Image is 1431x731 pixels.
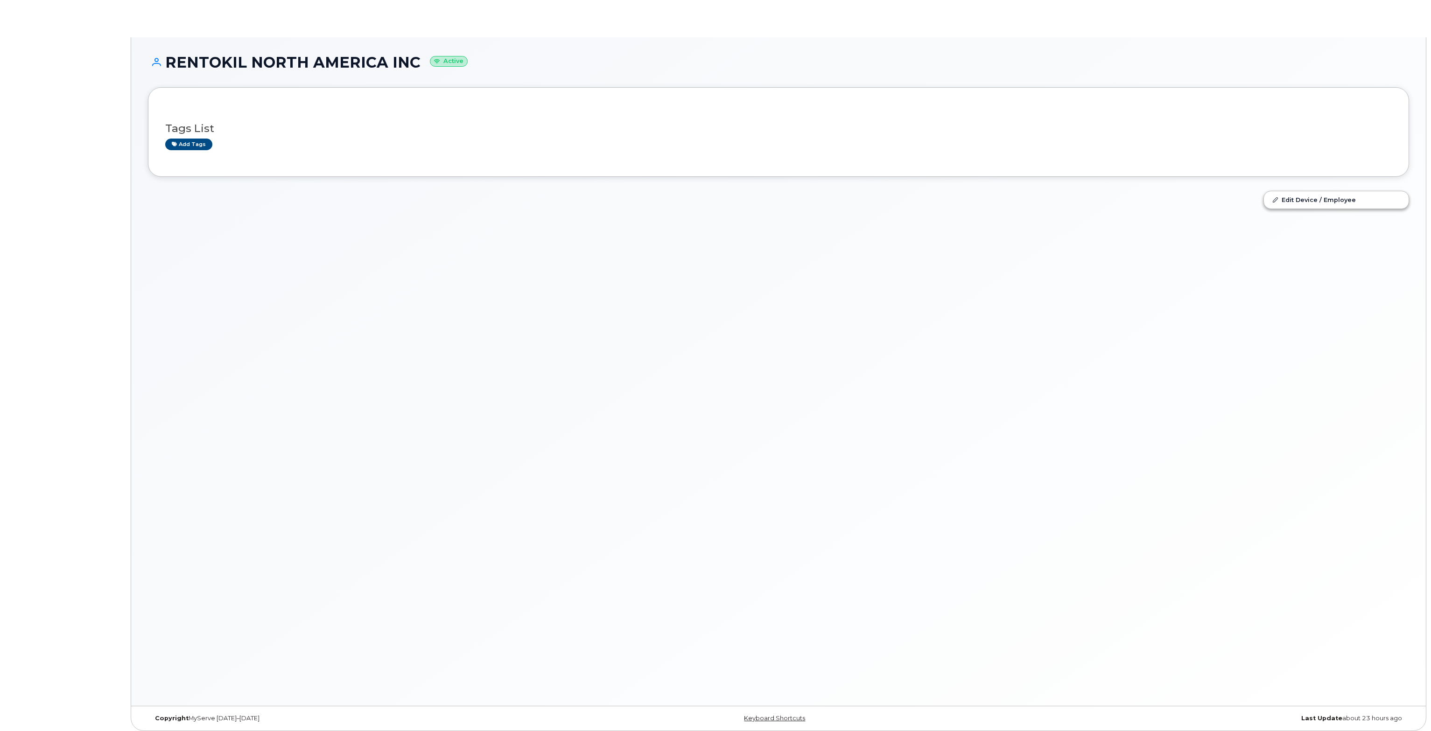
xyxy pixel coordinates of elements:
[1264,191,1409,208] a: Edit Device / Employee
[165,139,212,150] a: Add tags
[148,54,1409,70] h1: RENTOKIL NORTH AMERICA INC
[1301,715,1342,722] strong: Last Update
[989,715,1409,722] div: about 23 hours ago
[430,56,468,67] small: Active
[155,715,189,722] strong: Copyright
[148,715,568,722] div: MyServe [DATE]–[DATE]
[744,715,805,722] a: Keyboard Shortcuts
[165,123,1392,134] h3: Tags List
